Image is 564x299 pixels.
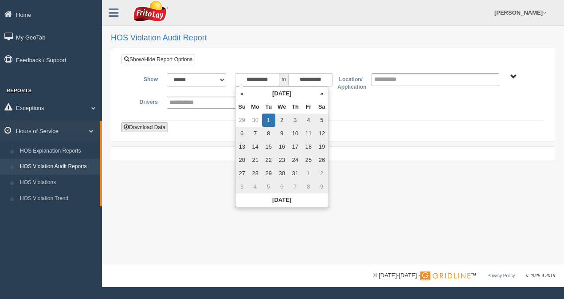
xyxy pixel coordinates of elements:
a: HOS Violations [16,175,100,191]
td: 4 [249,180,262,193]
td: 15 [262,140,275,153]
td: 12 [315,127,329,140]
th: Su [235,100,249,114]
th: » [315,87,329,100]
td: 9 [315,180,329,193]
th: Th [289,100,302,114]
td: 2 [315,167,329,180]
th: [DATE] [235,193,329,207]
td: 13 [235,140,249,153]
td: 8 [262,127,275,140]
td: 8 [302,180,315,193]
td: 23 [275,153,289,167]
td: 26 [315,153,329,167]
td: 7 [289,180,302,193]
td: 7 [249,127,262,140]
a: Privacy Policy [487,273,515,278]
td: 5 [315,114,329,127]
td: 19 [315,140,329,153]
span: to [279,73,288,87]
td: 14 [249,140,262,153]
td: 25 [302,153,315,167]
a: HOS Violation Audit Reports [16,159,100,175]
td: 24 [289,153,302,167]
td: 27 [235,167,249,180]
td: 28 [249,167,262,180]
td: 29 [235,114,249,127]
td: 1 [262,114,275,127]
td: 2 [275,114,289,127]
td: 3 [235,180,249,193]
button: Download Data [121,122,168,132]
td: 16 [275,140,289,153]
td: 31 [289,167,302,180]
th: Fr [302,100,315,114]
th: Tu [262,100,275,114]
h2: HOS Violation Audit Report [111,34,555,43]
th: Mo [249,100,262,114]
td: 17 [289,140,302,153]
a: Show/Hide Report Options [121,55,195,64]
td: 30 [249,114,262,127]
td: 21 [249,153,262,167]
td: 22 [262,153,275,167]
a: HOS Violation Trend [16,191,100,207]
label: Drivers [128,96,162,106]
th: We [275,100,289,114]
td: 18 [302,140,315,153]
td: 10 [289,127,302,140]
td: 6 [275,180,289,193]
td: 3 [289,114,302,127]
th: [DATE] [249,87,315,100]
td: 4 [302,114,315,127]
td: 29 [262,167,275,180]
div: © [DATE]-[DATE] - ™ [373,271,555,280]
th: Sa [315,100,329,114]
td: 1 [302,167,315,180]
td: 20 [235,153,249,167]
label: Show [128,73,162,84]
td: 30 [275,167,289,180]
a: HOS Explanation Reports [16,143,100,159]
span: v. 2025.4.2019 [526,273,555,278]
img: Gridline [420,271,470,280]
td: 6 [235,127,249,140]
td: 11 [302,127,315,140]
td: 5 [262,180,275,193]
td: 9 [275,127,289,140]
th: « [235,87,249,100]
label: Location/ Application [333,73,367,91]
